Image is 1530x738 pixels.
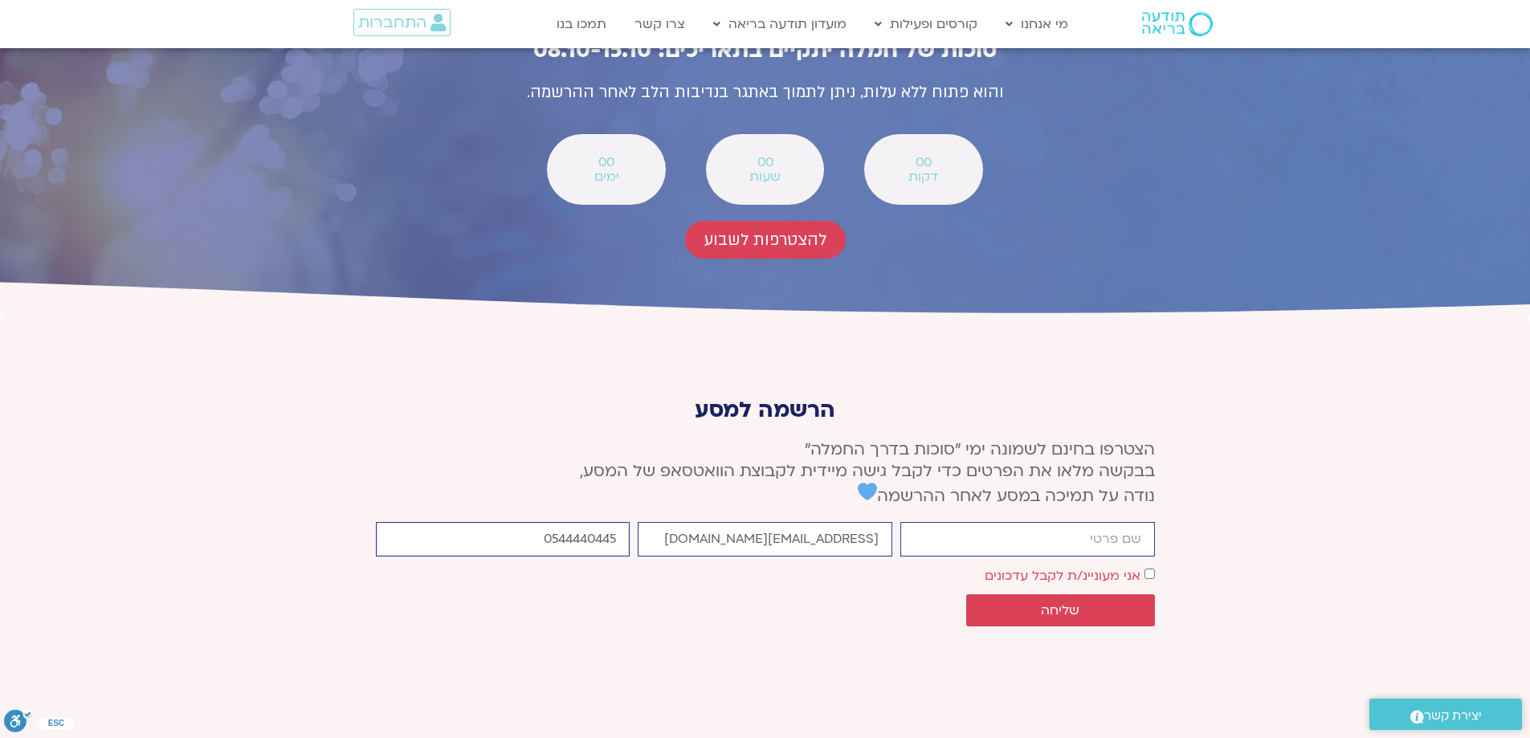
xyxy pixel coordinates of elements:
[1041,603,1079,618] span: שליחה
[966,594,1155,626] button: שליחה
[685,221,846,259] a: להצטרפות לשבוע
[376,522,1155,634] form: טופס חדש
[704,230,826,249] span: להצטרפות לשבוע
[1369,699,1522,730] a: יצירת קשר
[867,9,985,39] a: קורסים ופעילות
[376,398,1155,422] p: הרשמה למסע
[998,9,1076,39] a: מי אנחנו
[858,485,1155,507] span: נודה על תמיכה במסע לאחר ההרשמה
[705,9,855,39] a: מועדון תודעה בריאה
[727,155,803,169] span: 00
[1142,12,1213,36] img: תודעה בריאה
[626,9,693,39] a: צרו קשר
[412,79,1119,107] p: והוא פתוח ללא עלות, ניתן לתמוך באתגר בנדיבות הלב לאחר ההרשמה.
[568,169,644,184] span: ימים
[353,9,451,36] a: התחברות
[358,14,426,31] span: התחברות
[638,522,892,557] input: אימייל
[1424,705,1482,727] span: יצירת קשר
[549,9,614,39] a: תמכו בנו
[885,155,961,169] span: 00
[376,522,630,557] input: מותר להשתמש רק במספרים ותווי טלפון (#, -, *, וכו').
[858,482,877,501] img: 💙
[376,438,1155,507] p: הצטרפו בחינם לשמונה ימי ״סוכות בדרך החמלה״
[412,38,1119,63] h2: סוכות של חמלה יתקיים בתאריכים: 08.10-15.10
[900,522,1155,557] input: שם פרטי
[727,169,803,184] span: שעות
[985,567,1140,585] label: אני מעוניינ/ת לקבל עדכונים
[568,155,644,169] span: 00
[580,460,1155,482] span: בבקשה מלאו את הפרטים כדי לקבל גישה מיידית לקבוצת הוואטסאפ של המסע,
[885,169,961,184] span: דקות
